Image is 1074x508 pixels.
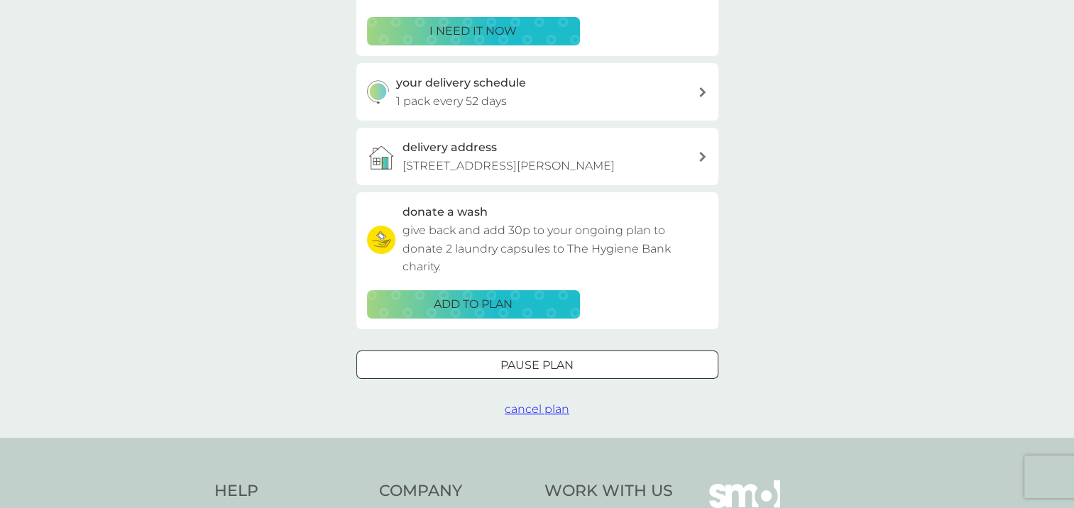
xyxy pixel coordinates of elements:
h4: Help [214,480,366,502]
h3: donate a wash [402,203,488,221]
h3: your delivery schedule [396,74,526,92]
h4: Work With Us [544,480,673,502]
p: Pause plan [500,356,574,375]
a: delivery address[STREET_ADDRESS][PERSON_NAME] [356,128,718,185]
span: cancel plan [505,402,569,416]
p: give back and add 30p to your ongoing plan to donate 2 laundry capsules to The Hygiene Bank charity. [402,221,708,276]
button: i need it now [367,17,580,45]
p: i need it now [429,22,517,40]
button: ADD TO PLAN [367,290,580,319]
button: cancel plan [505,400,569,419]
p: 1 pack every 52 days [396,92,507,111]
p: [STREET_ADDRESS][PERSON_NAME] [402,157,615,175]
h3: delivery address [402,138,497,157]
h4: Company [379,480,530,502]
p: ADD TO PLAN [434,295,513,314]
button: Pause plan [356,350,718,379]
button: your delivery schedule1 pack every 52 days [356,63,718,121]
